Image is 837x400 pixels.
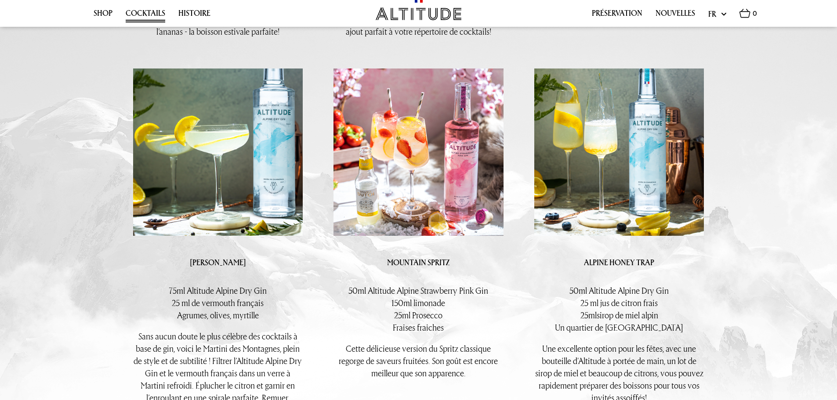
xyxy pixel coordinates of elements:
strong: MOUNTAIN SPRITZ [387,257,450,268]
span: sirop de miel alpin [597,309,658,321]
a: Cocktails [126,9,165,22]
a: Nouvelles [656,9,695,22]
p: 50ml Altitude Alpine Dry Gin 25 ml jus de citron frais 25ml [534,285,704,334]
span: Cette délicieuse version du Spritz classique regorge de saveurs fruitées. Son goût est encore mei... [339,342,498,379]
img: Basket [739,9,750,18]
strong: [PERSON_NAME] [190,257,246,268]
a: Préservation [592,9,642,22]
span: Une douceur citronnée, la vivacité épicée et éclatante du gingembre, et le goût prononcé de l’ana... [139,1,297,37]
span: Agrumes, olives, myrtille [177,309,259,321]
span: Laissez-vous séduire par un cocktail French Kiss. Qui sait où chaque gorgée peut vous mener ? Un ... [336,1,500,37]
a: 0 [739,9,757,23]
p: 50ml Altitude Alpine Strawberry Pink Gin 150ml limonade 25ml Prosecco Fraises fraiches [333,285,504,334]
a: Histoire [178,9,210,22]
a: Shop [94,9,112,22]
strong: ALPINE HONEY TRAP [584,257,654,268]
span: Un quartier de [GEOGRAPHIC_DATA] [555,321,683,333]
img: Altitude Gin [376,7,461,20]
p: 75ml Altitude Alpine Dry Gin 25 ml de vermouth français [133,285,303,321]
